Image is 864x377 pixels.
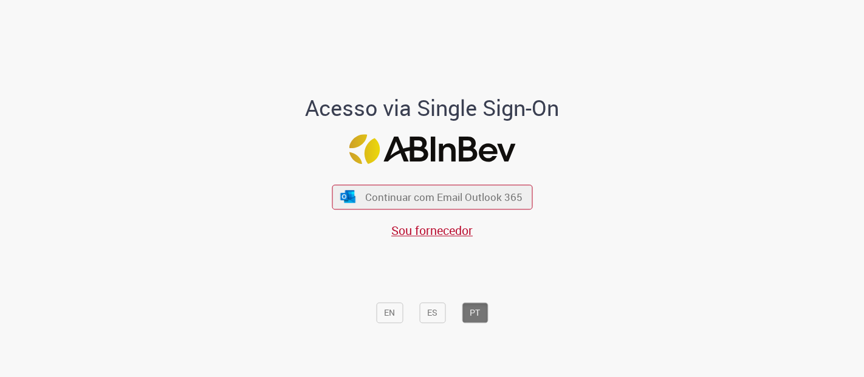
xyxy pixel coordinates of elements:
img: ícone Azure/Microsoft 360 [340,190,357,203]
button: PT [462,302,488,323]
button: ES [419,302,445,323]
img: Logo ABInBev [349,135,515,165]
span: Continuar com Email Outlook 365 [365,190,523,204]
button: EN [376,302,403,323]
h1: Acesso via Single Sign-On [264,96,601,120]
button: ícone Azure/Microsoft 360 Continuar com Email Outlook 365 [332,185,532,209]
a: Sou fornecedor [391,222,473,239]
